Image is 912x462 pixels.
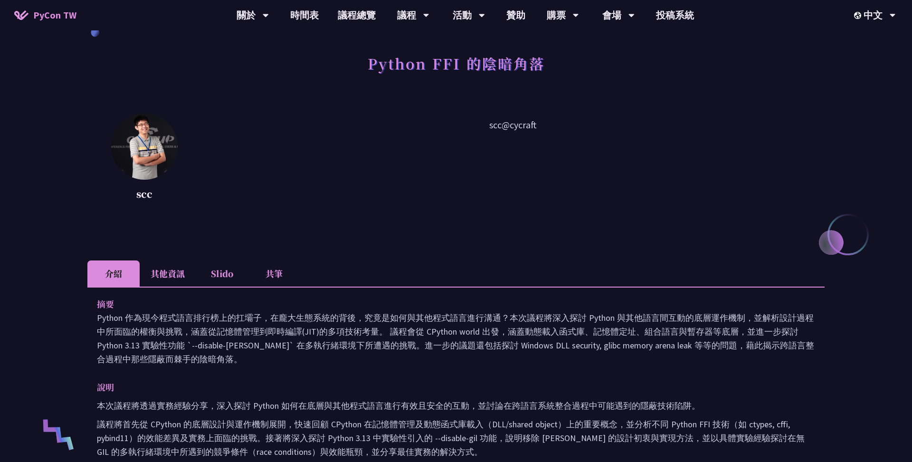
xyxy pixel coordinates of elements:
p: scc@cycraft [201,118,825,203]
p: 說明 [97,380,796,394]
img: scc [111,113,178,180]
li: 介紹 [87,260,140,287]
span: PyCon TW [33,8,76,22]
li: 其他資訊 [140,260,196,287]
li: Slido [196,260,248,287]
img: Locale Icon [854,12,864,19]
h1: Python FFI 的陰暗角落 [368,49,545,77]
a: PyCon TW [5,3,86,27]
img: Home icon of PyCon TW 2025 [14,10,28,20]
p: Python 作為現今程式語言排行榜上的扛壩子，在龐大生態系統的背後，究竟是如何與其他程式語言進行溝通？本次議程將深入探討 Python 與其他語言間互動的底層運作機制，並解析設計過程中所面臨的... [97,311,815,366]
p: 議程將首先從 CPython 的底層設計與運作機制展開，快速回顧 CPython 在記憶體管理及動態函式庫載入（DLL/shared object）上的重要概念，並分析不同 Python FFI... [97,417,815,459]
p: 摘要 [97,297,796,311]
li: 共筆 [248,260,300,287]
p: scc [111,187,178,201]
p: 本次議程將透過實務經驗分享，深入探討 Python 如何在底層與其他程式語言進行有效且安全的互動，並討論在跨語言系統整合過程中可能遇到的隱蔽技術陷阱。 [97,399,815,413]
